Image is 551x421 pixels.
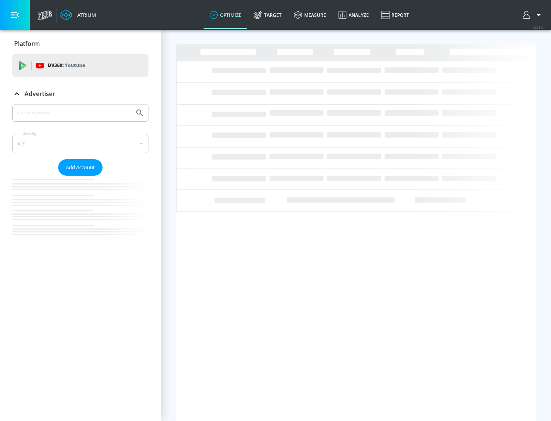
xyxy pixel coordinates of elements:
[60,9,96,21] a: Atrium
[12,104,148,250] div: Advertiser
[12,33,148,54] div: Platform
[12,54,148,77] div: DV360: Youtube
[288,1,332,29] a: measure
[22,131,38,136] label: Sort By
[15,108,131,118] input: Search by name
[24,90,55,98] p: Advertiser
[48,61,85,70] p: DV360:
[14,39,40,48] p: Platform
[375,1,415,29] a: Report
[66,163,95,172] span: Add Account
[12,134,148,153] div: A-Z
[12,83,148,104] div: Advertiser
[533,25,543,29] span: v 4.28.0
[204,1,248,29] a: optimize
[248,1,288,29] a: Target
[65,61,85,69] p: Youtube
[332,1,375,29] a: Analyze
[12,176,148,250] nav: list of Advertiser
[58,159,103,176] button: Add Account
[74,11,96,18] div: Atrium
